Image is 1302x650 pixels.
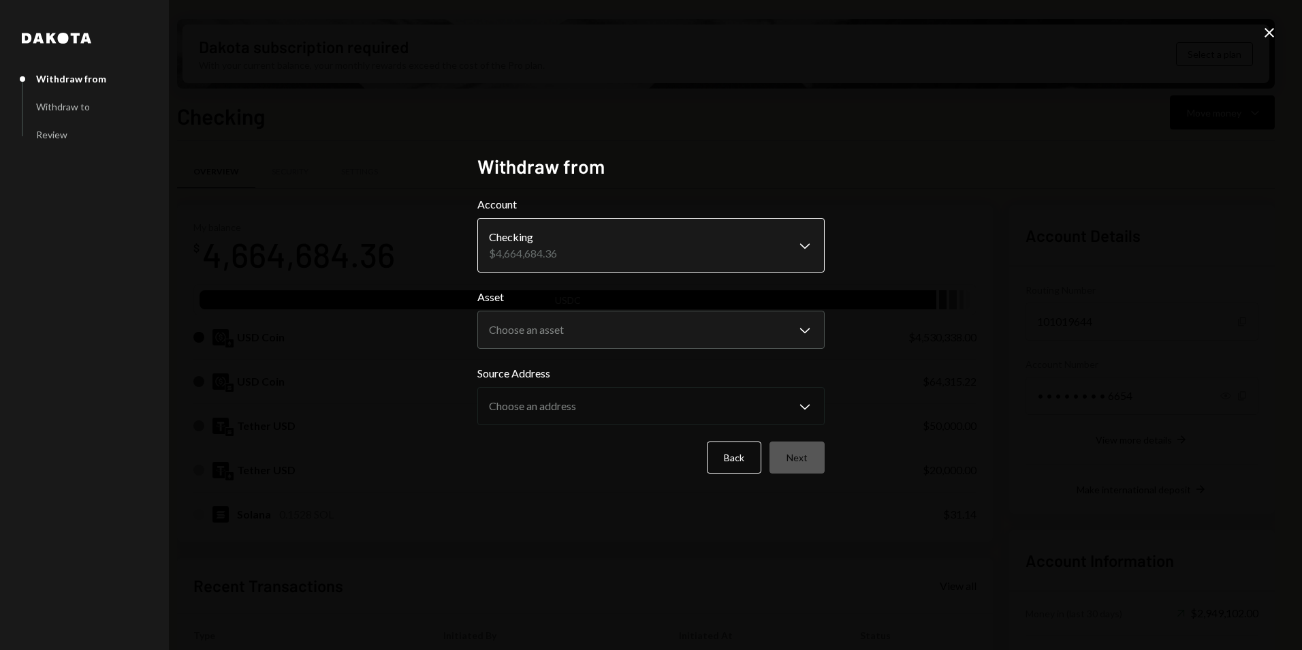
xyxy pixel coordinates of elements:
label: Asset [477,289,825,305]
h2: Withdraw from [477,153,825,180]
label: Account [477,196,825,213]
button: Account [477,218,825,273]
button: Asset [477,311,825,349]
div: Review [36,129,67,140]
button: Back [707,442,761,474]
label: Source Address [477,365,825,382]
div: Withdraw from [36,73,106,84]
button: Source Address [477,387,825,425]
div: Withdraw to [36,101,90,112]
